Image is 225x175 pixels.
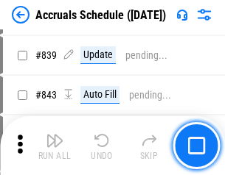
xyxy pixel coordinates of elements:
div: Auto Fill [80,86,120,104]
div: Accruals Schedule ([DATE]) [35,8,166,22]
span: # 843 [35,89,57,101]
img: Main button [187,137,205,154]
img: Settings menu [195,6,213,24]
img: Support [176,9,188,21]
span: # 839 [35,49,57,61]
div: pending... [125,50,167,61]
div: pending... [129,90,171,101]
div: Update [80,46,116,64]
img: Back [12,6,30,24]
